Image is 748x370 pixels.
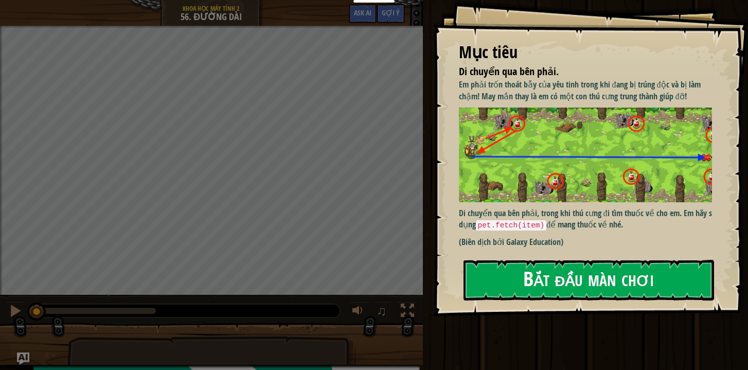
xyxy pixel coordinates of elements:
div: Mục tiêu [459,41,712,64]
p: Di chuyển qua bên phải, trong khi thú cưng đi tìm thuốc về cho em. Em hãy sử dụng để mang thuốc v... [459,207,720,231]
button: Bắt đầu màn chơi [464,260,714,301]
button: ♫ [375,302,392,323]
span: Ask AI [354,8,371,17]
button: Bật tắt chế độ toàn màn hình [397,302,418,323]
span: Di chuyển qua bên phải. [459,64,559,78]
button: ⌘ + P: Pause [5,302,26,323]
button: Ask AI [349,4,377,23]
p: Em phải trốn thoát bẫy của yêu tinh trong khi đang bị trúng độc và bị làm chậm! May mắn thay là e... [459,79,720,102]
button: Ask AI [17,353,29,365]
li: Di chuyển qua bên phải. [446,64,709,79]
p: (Biên dịch bởi Galaxy Education) [459,236,720,248]
span: Gợi ý [382,8,400,17]
span: ♫ [377,303,387,319]
button: Tùy chỉnh âm lượng [349,302,369,323]
img: Long road [459,108,720,202]
code: pet.fetch(item) [476,220,547,231]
